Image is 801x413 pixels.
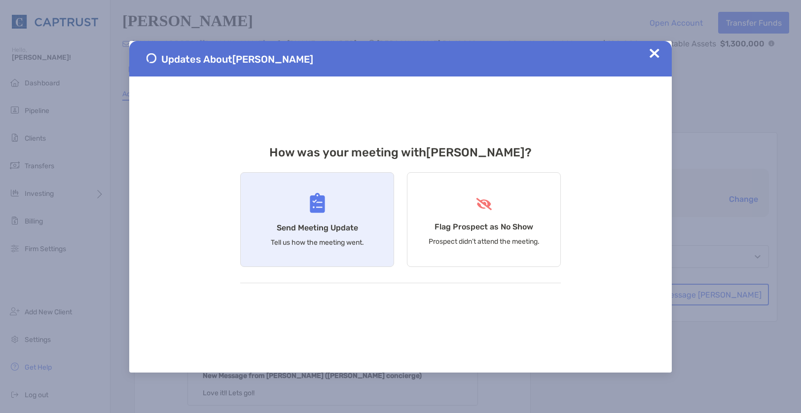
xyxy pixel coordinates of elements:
h4: Send Meeting Update [277,223,358,232]
span: Updates About [PERSON_NAME] [161,53,313,65]
p: Prospect didn’t attend the meeting. [429,237,540,246]
p: Tell us how the meeting went. [271,238,364,247]
h3: How was your meeting with [PERSON_NAME] ? [240,146,561,159]
img: Send Meeting Update [310,193,325,213]
img: Send Meeting Update 1 [146,53,156,63]
img: Flag Prospect as No Show [475,198,493,210]
img: Close Updates Zoe [650,48,659,58]
h4: Flag Prospect as No Show [435,222,533,231]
